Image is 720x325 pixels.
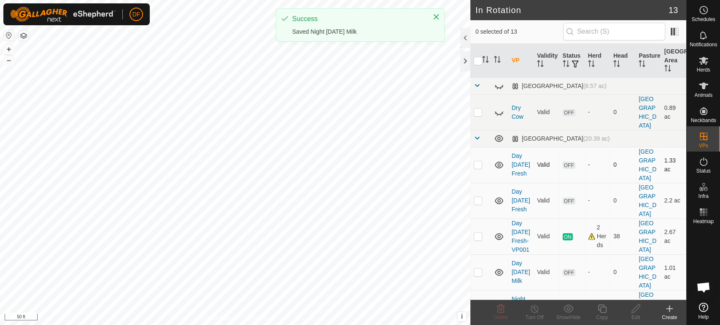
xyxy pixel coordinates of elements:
div: - [588,196,607,205]
div: Open chat [691,274,716,300]
a: Day [DATE] Fresh [512,152,530,177]
th: [GEOGRAPHIC_DATA] Area [661,44,686,78]
td: 2.67 ac [661,218,686,254]
a: [GEOGRAPHIC_DATA] [639,291,656,325]
span: 0 selected of 13 [475,27,563,36]
div: Turn Off [518,314,551,321]
div: Copy [585,314,619,321]
th: Herd [585,44,610,78]
p-sorticon: Activate to sort [494,57,501,64]
th: Pasture [635,44,661,78]
span: OFF [563,109,575,116]
div: [GEOGRAPHIC_DATA] [512,83,607,90]
td: 0 [610,94,635,130]
th: Status [559,44,585,78]
td: 1.33 ac [661,147,686,183]
div: Saved Night [DATE] Milk [292,27,424,36]
span: (20.39 ac) [583,135,610,142]
th: VP [508,44,534,78]
button: Map Layers [19,31,29,41]
div: [GEOGRAPHIC_DATA] [512,135,610,142]
div: - [588,108,607,117]
div: - [588,268,607,277]
a: [GEOGRAPHIC_DATA] [639,96,656,129]
td: 0 [610,254,635,290]
td: 1.01 ac [661,254,686,290]
span: i [461,313,463,320]
td: Valid [534,218,559,254]
span: 13 [669,4,678,16]
p-sorticon: Activate to sort [639,61,645,68]
img: Gallagher Logo [10,7,116,22]
a: [GEOGRAPHIC_DATA] [639,256,656,289]
span: OFF [563,162,575,169]
p-sorticon: Activate to sort [563,61,569,68]
span: OFF [563,197,575,205]
p-sorticon: Activate to sort [613,61,620,68]
a: [GEOGRAPHIC_DATA] [639,184,656,217]
a: Day [DATE] Fresh [512,188,530,213]
a: Dry Cow [512,104,523,120]
td: 38 [610,218,635,254]
p-sorticon: Activate to sort [664,66,671,73]
input: Search (S) [563,23,665,40]
div: - [588,160,607,169]
td: 0 [610,147,635,183]
td: Valid [534,254,559,290]
span: VPs [698,143,708,148]
th: Validity [534,44,559,78]
button: – [4,55,14,65]
span: Heatmap [693,219,714,224]
button: + [4,44,14,54]
span: Neckbands [690,118,716,123]
a: Night [DATE] Milk [512,296,530,320]
span: Herds [696,67,710,72]
span: Animals [694,93,712,98]
td: 2.2 ac [661,183,686,218]
div: 2 Herds [588,223,607,250]
p-sorticon: Activate to sort [482,57,489,64]
span: OFF [563,269,575,276]
a: Privacy Policy [202,314,233,322]
div: Create [653,314,686,321]
div: Edit [619,314,653,321]
span: (8.57 ac) [583,83,607,89]
th: Head [610,44,635,78]
span: Schedules [691,17,715,22]
button: i [457,312,467,321]
td: 0 [610,183,635,218]
a: Help [687,299,720,323]
td: Valid [534,183,559,218]
a: [GEOGRAPHIC_DATA] [639,220,656,253]
p-sorticon: Activate to sort [537,61,544,68]
span: ON [563,233,573,240]
a: Day [DATE] Fresh-VP001 [512,220,530,253]
div: Success [292,14,424,24]
h2: In Rotation [475,5,669,15]
span: Infra [698,194,708,199]
a: [GEOGRAPHIC_DATA] [639,148,656,181]
p-sorticon: Activate to sort [588,61,595,68]
span: Notifications [690,42,717,47]
td: 0.89 ac [661,94,686,130]
div: Show/Hide [551,314,585,321]
span: Status [696,168,710,173]
td: Valid [534,94,559,130]
td: Valid [534,147,559,183]
span: Delete [493,314,508,320]
button: Close [430,11,442,23]
button: Reset Map [4,30,14,40]
span: DF [132,10,140,19]
span: Help [698,314,709,320]
a: Contact Us [243,314,268,322]
a: Day [DATE] Milk [512,260,530,284]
